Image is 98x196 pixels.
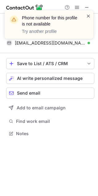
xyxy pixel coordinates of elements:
[17,105,66,110] span: Add to email campaign
[17,91,40,96] span: Send email
[17,61,84,66] div: Save to List / ATS / CRM
[16,131,92,136] span: Notes
[22,15,79,27] header: Phone number for this profile is not available
[16,119,92,124] span: Find work email
[6,102,94,113] button: Add to email campaign
[6,117,94,126] button: Find work email
[6,88,94,99] button: Send email
[6,129,94,138] button: Notes
[6,4,43,11] img: ContactOut v5.3.10
[6,73,94,84] button: AI write personalized message
[6,58,94,69] button: save-profile-one-click
[22,28,79,34] p: Try another profile
[17,76,83,81] span: AI write personalized message
[9,15,19,25] img: warning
